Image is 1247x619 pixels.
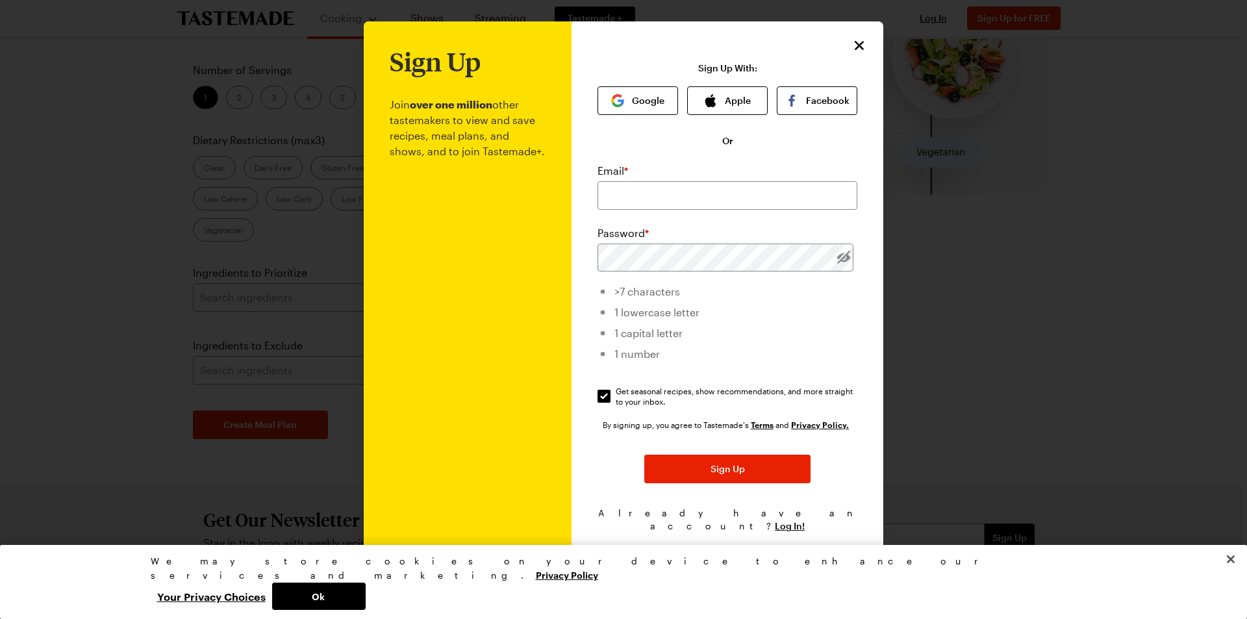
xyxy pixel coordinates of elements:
[390,76,546,561] p: Join other tastemakers to view and save recipes, meal plans, and shows, and to join Tastemade+.
[151,554,1086,583] div: We may store cookies on your device to enhance our services and marketing.
[698,63,757,73] p: Sign Up With:
[410,98,492,110] b: over one million
[598,163,628,179] label: Email
[751,419,774,430] a: Tastemade Terms of Service
[598,390,611,403] input: Get seasonal recipes, show recommendations, and more straight to your inbox.
[603,418,852,431] div: By signing up, you agree to Tastemade's and
[614,306,699,318] span: 1 lowercase letter
[151,583,272,610] button: Your Privacy Choices
[598,86,678,115] button: Google
[1216,545,1245,574] button: Close
[598,507,857,531] span: Already have an account?
[614,285,680,297] span: >7 characters
[151,554,1086,610] div: Privacy
[687,86,768,115] button: Apple
[644,455,811,483] button: Sign Up
[775,520,805,533] button: Log In!
[536,568,598,581] a: More information about your privacy, opens in a new tab
[791,419,849,430] a: Tastemade Privacy Policy
[390,47,481,76] h1: Sign Up
[598,225,649,241] label: Password
[614,347,660,360] span: 1 number
[616,386,859,407] span: Get seasonal recipes, show recommendations, and more straight to your inbox.
[722,134,733,147] span: Or
[711,462,745,475] span: Sign Up
[272,583,366,610] button: Ok
[777,86,857,115] button: Facebook
[614,327,683,339] span: 1 capital letter
[851,37,868,54] button: Close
